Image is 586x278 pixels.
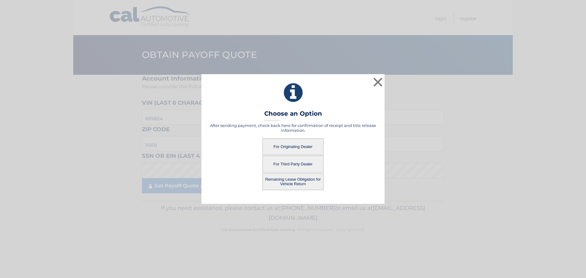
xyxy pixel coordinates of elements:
button: For Originating Dealer [262,138,324,155]
h5: After sending payment, check back here for confirmation of receipt and title release information. [209,123,377,133]
button: × [372,76,384,88]
h3: Choose an Option [264,110,322,121]
button: For Third Party Dealer [262,156,324,172]
button: Remaining Lease Obligation for Vehicle Return [262,173,324,190]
